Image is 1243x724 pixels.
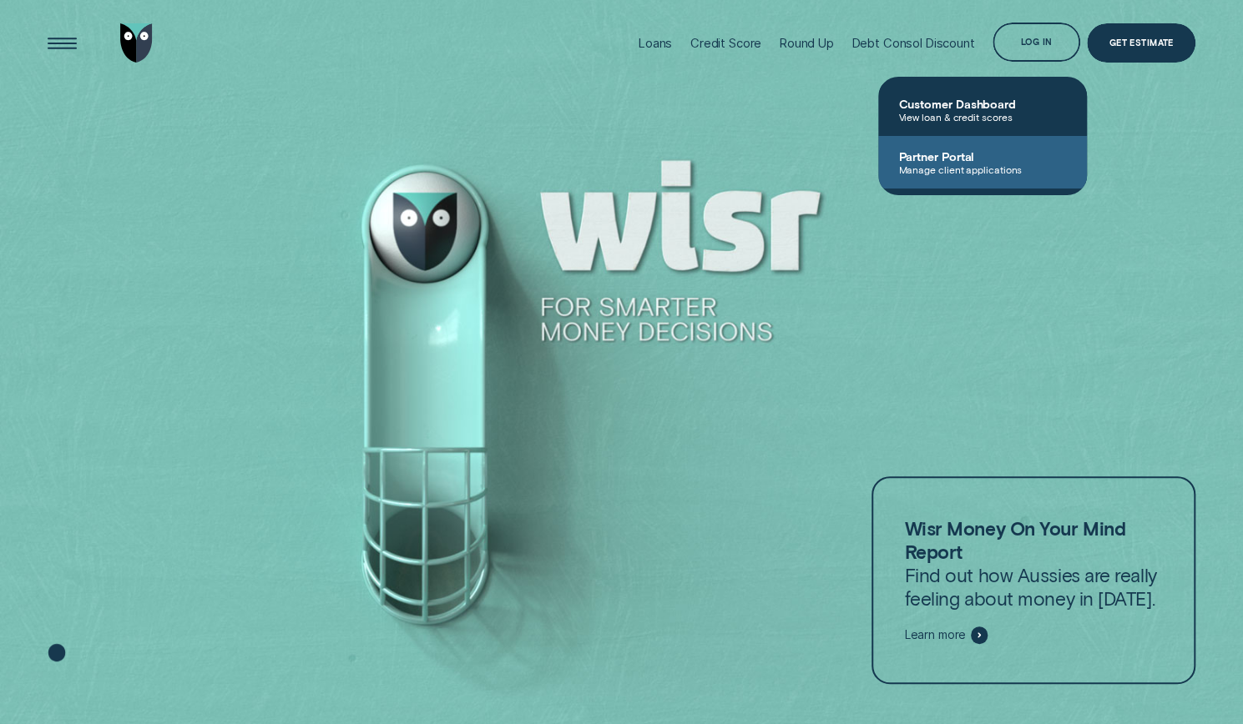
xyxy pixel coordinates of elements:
a: Wisr Money On Your Mind ReportFind out how Aussies are really feeling about money in [DATE].Learn... [872,476,1195,684]
span: Learn more [904,628,966,642]
a: Customer DashboardView loan & credit scores [878,83,1087,136]
button: Log in [993,23,1079,62]
div: Loans [639,36,672,51]
p: Find out how Aussies are really feeling about money in [DATE]. [904,516,1162,611]
div: Debt Consol Discount [851,36,974,51]
a: Get Estimate [1087,23,1195,63]
span: Customer Dashboard [898,97,1067,111]
img: Wisr [120,23,153,63]
a: Partner PortalManage client applications [878,136,1087,189]
span: Manage client applications [898,163,1067,175]
strong: Wisr Money On Your Mind Report [904,516,1125,563]
button: Open Menu [43,23,82,63]
div: Credit Score [690,36,761,51]
span: Partner Portal [898,149,1067,163]
span: View loan & credit scores [898,111,1067,123]
div: Round Up [780,36,834,51]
